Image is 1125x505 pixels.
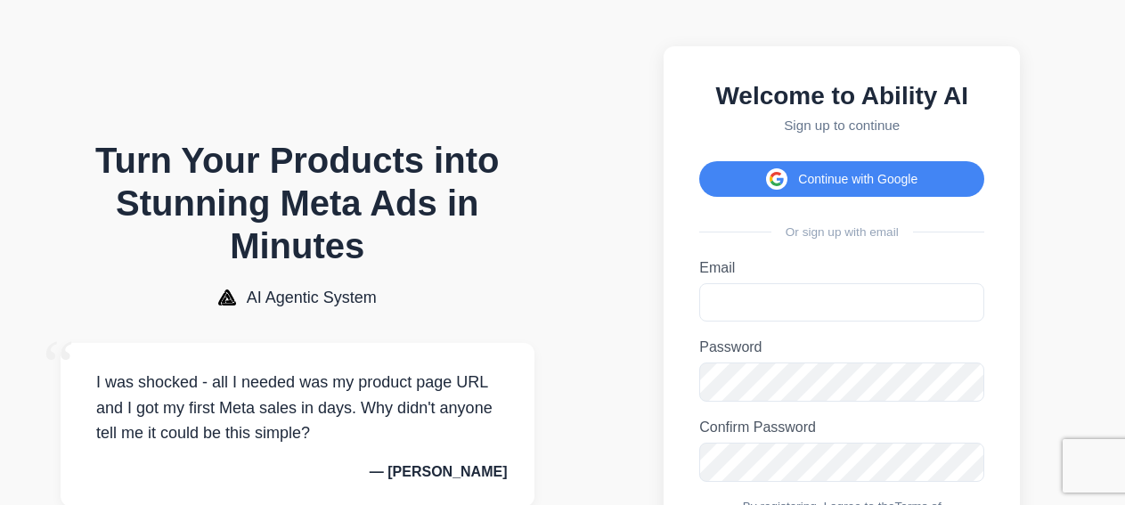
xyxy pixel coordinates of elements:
button: Continue with Google [699,161,984,197]
h2: Welcome to Ability AI [699,82,984,110]
label: Password [699,339,984,355]
p: I was shocked - all I needed was my product page URL and I got my first Meta sales in days. Why d... [87,370,508,446]
span: AI Agentic System [247,289,377,307]
label: Confirm Password [699,419,984,436]
img: AI Agentic System Logo [218,289,236,305]
div: Or sign up with email [699,225,984,239]
p: — [PERSON_NAME] [87,464,508,480]
p: Sign up to continue [699,118,984,133]
span: “ [43,325,75,406]
h1: Turn Your Products into Stunning Meta Ads in Minutes [61,139,534,267]
label: Email [699,260,984,276]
